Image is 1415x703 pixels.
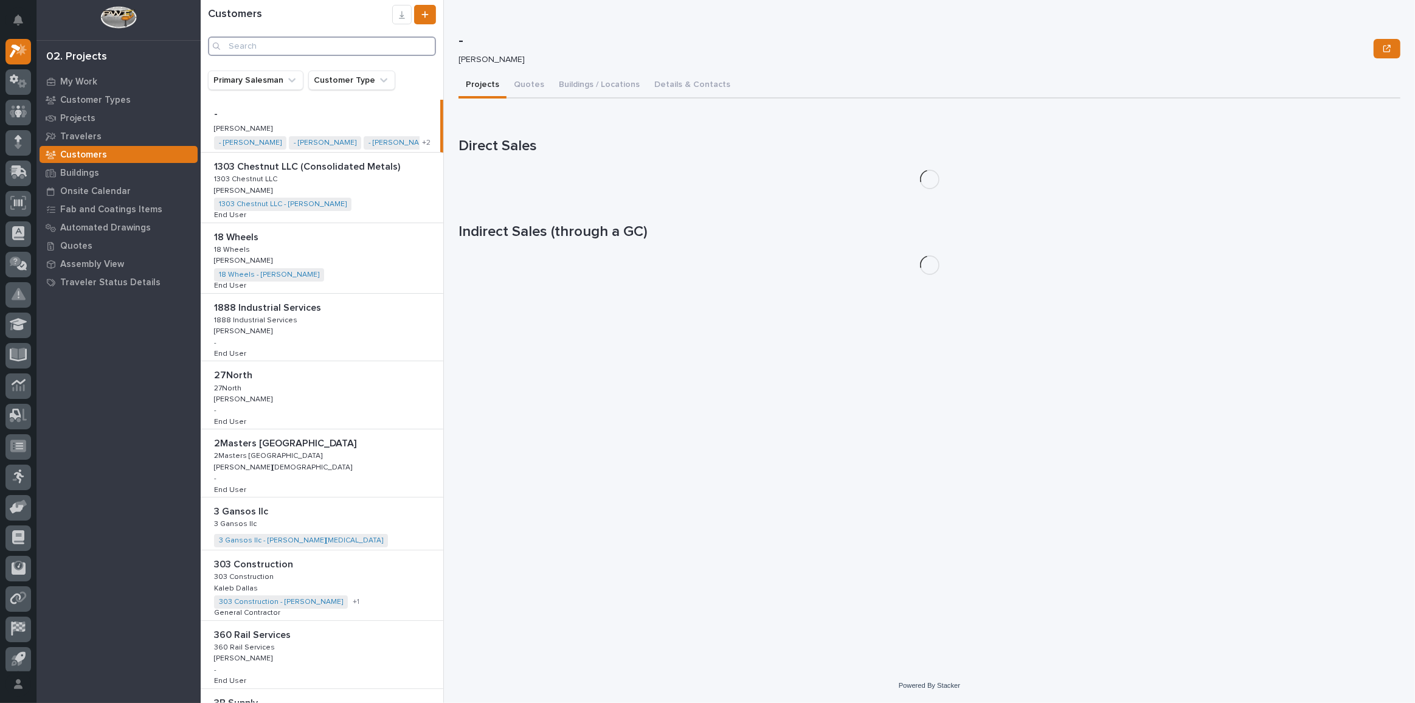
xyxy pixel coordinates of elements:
a: Automated Drawings [36,218,201,237]
div: 02. Projects [46,50,107,64]
p: - [214,474,216,483]
button: Details & Contacts [647,73,738,99]
p: 2Masters [GEOGRAPHIC_DATA] [214,435,359,449]
a: Fab and Coatings Items [36,200,201,218]
p: 360 Rail Services [214,627,293,641]
h1: Indirect Sales (through a GC) [458,223,1400,241]
p: [PERSON_NAME] [214,652,275,663]
a: 1303 Chestnut LLC (Consolidated Metals)1303 Chestnut LLC (Consolidated Metals) 1303 Chestnut LLC1... [201,153,443,223]
a: 18 Wheels - [PERSON_NAME] [219,271,319,279]
a: Customer Types [36,91,201,109]
p: My Work [60,77,97,88]
p: 3 Gansos llc [214,518,259,528]
a: Onsite Calendar [36,182,201,200]
p: Customers [60,150,107,161]
a: 3 Gansos llc3 Gansos llc 3 Gansos llc3 Gansos llc 3 Gansos llc - [PERSON_NAME][MEDICAL_DATA] [201,497,443,550]
button: Buildings / Locations [552,73,647,99]
p: 27North [214,367,255,381]
a: 303 Construction303 Construction 303 Construction303 Construction Kaleb DallasKaleb Dallas 303 Co... [201,550,443,621]
p: End User [214,279,249,290]
a: 1888 Industrial Services1888 Industrial Services 1888 Industrial Services1888 Industrial Services... [201,294,443,362]
button: Quotes [507,73,552,99]
p: General Contractor [214,606,283,617]
p: 1303 Chestnut LLC (Consolidated Metals) [214,159,403,173]
button: Notifications [5,7,31,33]
p: Kaleb Dallas [214,582,260,593]
p: [PERSON_NAME][DEMOGRAPHIC_DATA] [214,461,355,472]
p: [PERSON_NAME] [458,55,1364,65]
a: 27North27North 27North27North [PERSON_NAME][PERSON_NAME] -End UserEnd User [201,361,443,429]
input: Search [208,36,436,56]
p: - [214,406,216,415]
p: 18 Wheels [214,229,261,243]
button: Primary Salesman [208,71,303,90]
p: Fab and Coatings Items [60,204,162,215]
p: - [214,666,216,674]
p: Onsite Calendar [60,186,131,197]
p: 27North [214,382,244,393]
p: - [214,339,216,347]
p: Quotes [60,241,92,252]
p: 360 Rail Services [214,641,277,652]
h1: Customers [208,8,392,21]
img: Workspace Logo [100,6,136,29]
p: [PERSON_NAME] [214,254,275,265]
a: Buildings [36,164,201,182]
p: Assembly View [60,259,124,270]
p: Travelers [60,131,102,142]
p: 1303 Chestnut LLC [214,173,280,184]
a: Customers [36,145,201,164]
a: Traveler Status Details [36,273,201,291]
a: -- [PERSON_NAME][PERSON_NAME] - [PERSON_NAME] - [PERSON_NAME] - [PERSON_NAME] +2 [201,100,443,153]
p: 18 Wheels [214,243,252,254]
a: Quotes [36,237,201,255]
p: End User [214,483,249,494]
a: 2Masters [GEOGRAPHIC_DATA]2Masters [GEOGRAPHIC_DATA] 2Masters [GEOGRAPHIC_DATA]2Masters [GEOGRAPH... [201,429,443,497]
a: Assembly View [36,255,201,273]
a: - [PERSON_NAME] [294,139,356,147]
p: Customer Types [60,95,131,106]
p: Automated Drawings [60,223,151,234]
p: [PERSON_NAME] [214,393,275,404]
a: My Work [36,72,201,91]
p: 1888 Industrial Services [214,314,300,325]
p: End User [214,415,249,426]
p: - [458,32,1369,50]
a: Travelers [36,127,201,145]
p: Projects [60,113,95,124]
p: End User [214,347,249,358]
span: + 1 [353,598,359,606]
a: 360 Rail Services360 Rail Services 360 Rail Services360 Rail Services [PERSON_NAME][PERSON_NAME] ... [201,621,443,689]
a: 1303 Chestnut LLC - [PERSON_NAME] [219,200,347,209]
p: End User [214,674,249,685]
p: 2Masters [GEOGRAPHIC_DATA] [214,449,325,460]
h1: Direct Sales [458,137,1400,155]
a: 18 Wheels18 Wheels 18 Wheels18 Wheels [PERSON_NAME][PERSON_NAME] 18 Wheels - [PERSON_NAME] End Us... [201,223,443,294]
a: Powered By Stacker [899,682,960,689]
p: - [214,106,220,120]
p: 1888 Industrial Services [214,300,323,314]
span: + 2 [422,139,431,147]
p: [PERSON_NAME] [214,184,275,195]
button: Projects [458,73,507,99]
p: [PERSON_NAME] [214,122,275,133]
a: Projects [36,109,201,127]
a: - [PERSON_NAME] [219,139,282,147]
p: 303 Construction [214,570,276,581]
p: [PERSON_NAME] [214,325,275,336]
p: 303 Construction [214,556,296,570]
a: - [PERSON_NAME] [368,139,431,147]
p: 3 Gansos llc [214,504,271,518]
a: 303 Construction - [PERSON_NAME] [219,598,343,606]
p: End User [214,209,249,220]
p: Buildings [60,168,99,179]
button: Customer Type [308,71,395,90]
a: 3 Gansos llc - [PERSON_NAME][MEDICAL_DATA] [219,536,383,545]
p: Traveler Status Details [60,277,161,288]
div: Notifications [15,15,31,34]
